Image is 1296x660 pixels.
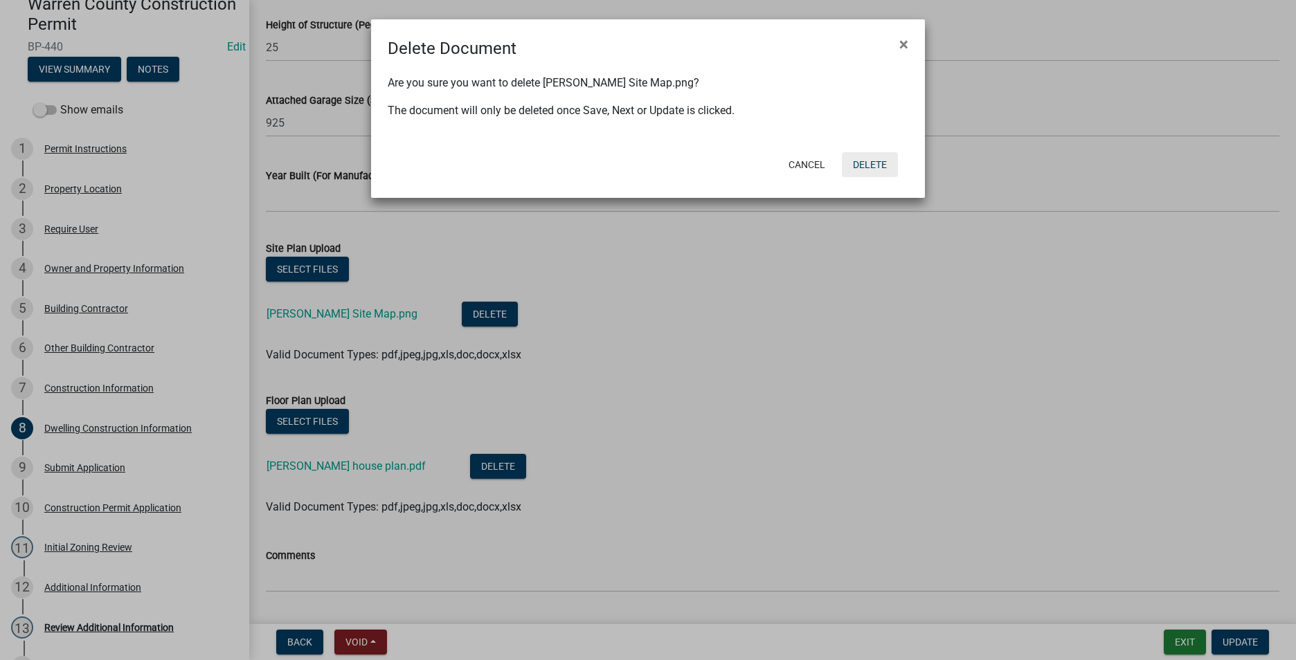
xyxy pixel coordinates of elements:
p: Are you sure you want to delete [PERSON_NAME] Site Map.png? [388,75,908,91]
span: × [899,35,908,54]
button: Delete [842,152,898,177]
button: Close [888,25,919,64]
button: Cancel [777,152,836,177]
p: The document will only be deleted once Save, Next or Update is clicked. [388,102,908,119]
h4: Delete Document [388,36,516,61]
